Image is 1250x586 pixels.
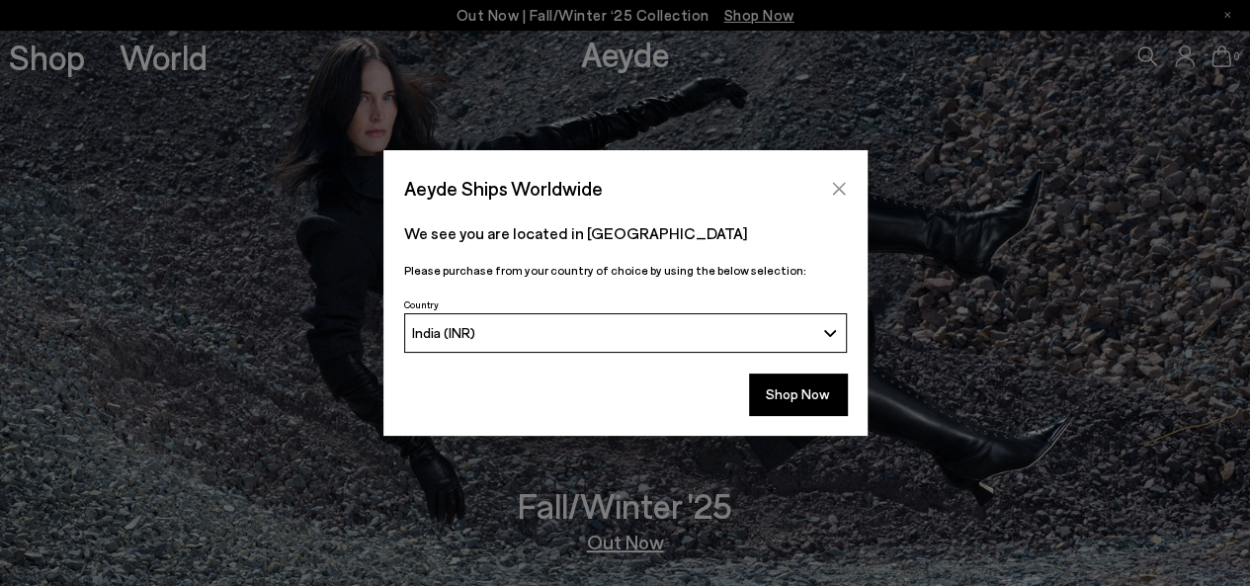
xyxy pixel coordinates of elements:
button: Close [824,174,854,204]
p: We see you are located in [GEOGRAPHIC_DATA] [404,221,847,245]
button: Shop Now [749,374,847,415]
p: Please purchase from your country of choice by using the below selection: [404,261,847,280]
span: India (INR) [412,324,475,341]
span: Aeyde Ships Worldwide [404,171,603,206]
span: Country [404,298,439,310]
